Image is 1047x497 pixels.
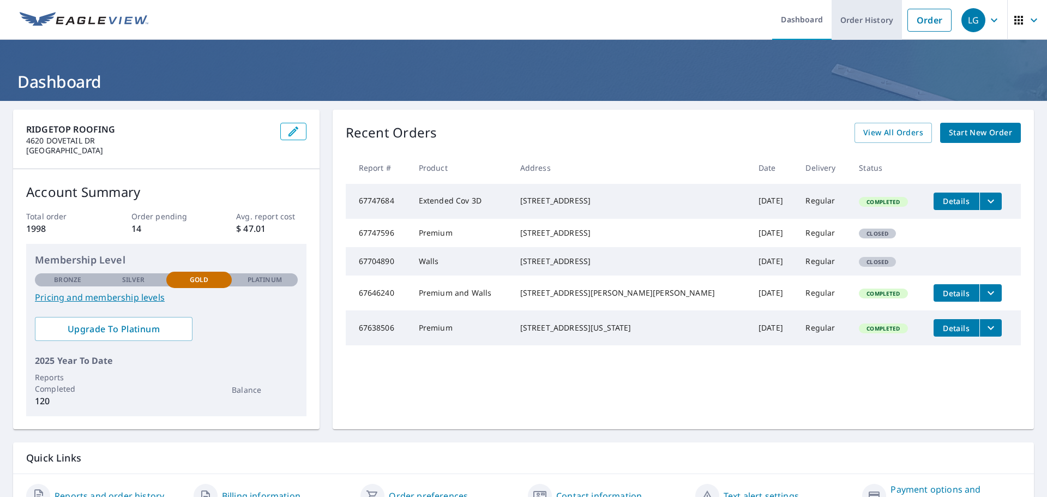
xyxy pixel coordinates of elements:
th: Delivery [797,152,850,184]
p: Platinum [248,275,282,285]
p: Quick Links [26,451,1021,465]
p: Recent Orders [346,123,437,143]
p: 1998 [26,222,96,235]
div: [STREET_ADDRESS][PERSON_NAME][PERSON_NAME] [520,288,741,298]
span: Details [940,288,973,298]
a: Upgrade To Platinum [35,317,192,341]
p: Bronze [54,275,81,285]
td: Regular [797,310,850,345]
button: detailsBtn-67747684 [934,193,979,210]
td: Extended Cov 3D [410,184,512,219]
td: 67747684 [346,184,410,219]
p: Total order [26,211,96,222]
button: filesDropdownBtn-67747684 [979,193,1002,210]
div: LG [961,8,985,32]
a: Pricing and membership levels [35,291,298,304]
p: Account Summary [26,182,306,202]
td: 67638506 [346,310,410,345]
span: View All Orders [863,126,923,140]
th: Address [512,152,750,184]
td: [DATE] [750,184,797,219]
td: [DATE] [750,219,797,247]
p: 120 [35,394,100,408]
td: 67747596 [346,219,410,247]
p: [GEOGRAPHIC_DATA] [26,146,272,155]
span: Details [940,323,973,333]
div: [STREET_ADDRESS][US_STATE] [520,322,741,333]
td: 67646240 [346,276,410,310]
p: Reports Completed [35,372,100,394]
td: Premium [410,219,512,247]
div: [STREET_ADDRESS] [520,195,741,206]
button: filesDropdownBtn-67646240 [979,284,1002,302]
h1: Dashboard [13,70,1034,93]
p: 14 [131,222,201,235]
span: Completed [860,198,906,206]
p: Balance [232,384,297,396]
button: detailsBtn-67638506 [934,319,979,337]
p: Membership Level [35,253,298,267]
td: Regular [797,184,850,219]
a: View All Orders [855,123,932,143]
p: Silver [122,275,145,285]
td: Regular [797,276,850,310]
span: Closed [860,258,895,266]
span: Details [940,196,973,206]
button: filesDropdownBtn-67638506 [979,319,1002,337]
td: Premium and Walls [410,276,512,310]
th: Date [750,152,797,184]
div: [STREET_ADDRESS] [520,256,741,267]
td: [DATE] [750,310,797,345]
img: EV Logo [20,12,148,28]
p: Gold [190,275,208,285]
button: detailsBtn-67646240 [934,284,979,302]
a: Start New Order [940,123,1021,143]
p: 2025 Year To Date [35,354,298,367]
p: 4620 DOVETAIL DR [26,136,272,146]
span: Closed [860,230,895,237]
th: Report # [346,152,410,184]
td: [DATE] [750,247,797,276]
p: RIDGETOP ROOFING [26,123,272,136]
span: Completed [860,325,906,332]
th: Product [410,152,512,184]
td: Premium [410,310,512,345]
p: $ 47.01 [236,222,306,235]
span: Start New Order [949,126,1012,140]
td: 67704890 [346,247,410,276]
a: Order [907,9,952,32]
span: Completed [860,290,906,297]
td: Regular [797,219,850,247]
div: [STREET_ADDRESS] [520,227,741,238]
td: Walls [410,247,512,276]
span: Upgrade To Platinum [44,323,184,335]
td: Regular [797,247,850,276]
td: [DATE] [750,276,797,310]
p: Avg. report cost [236,211,306,222]
p: Order pending [131,211,201,222]
th: Status [850,152,924,184]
